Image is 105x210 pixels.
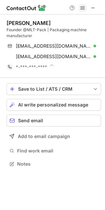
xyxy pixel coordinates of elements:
[18,86,90,92] div: Save to List / ATS / CRM
[7,159,101,169] button: Notes
[7,146,101,155] button: Find work email
[7,20,51,26] div: [PERSON_NAME]
[18,102,88,107] span: AI write personalized message
[16,43,91,49] span: [EMAIL_ADDRESS][DOMAIN_NAME]
[18,134,70,139] span: Add to email campaign
[7,115,101,127] button: Send email
[17,148,98,154] span: Find work email
[7,27,101,39] div: Founder @MLT-Pack | Packaging machine manufacturer
[7,99,101,111] button: AI write personalized message
[16,54,91,59] span: [EMAIL_ADDRESS][DOMAIN_NAME]
[17,161,98,167] span: Notes
[18,118,43,123] span: Send email
[7,83,101,95] button: save-profile-one-click
[7,4,46,12] img: ContactOut v5.3.10
[7,130,101,142] button: Add to email campaign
